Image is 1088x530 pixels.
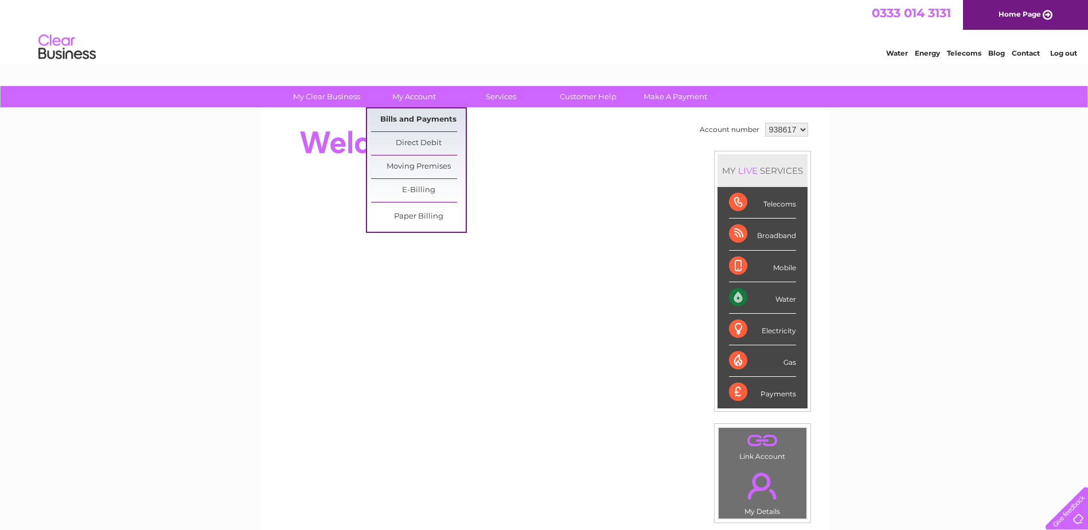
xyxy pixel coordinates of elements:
[371,132,466,155] a: Direct Debit
[947,49,981,57] a: Telecoms
[717,154,808,187] div: MY SERVICES
[722,431,804,451] a: .
[729,187,796,219] div: Telecoms
[1050,49,1077,57] a: Log out
[729,345,796,377] div: Gas
[274,6,816,56] div: Clear Business is a trading name of Verastar Limited (registered in [GEOGRAPHIC_DATA] No. 3667643...
[886,49,908,57] a: Water
[722,466,804,506] a: .
[371,108,466,131] a: Bills and Payments
[736,165,760,176] div: LIVE
[454,86,548,107] a: Services
[366,86,461,107] a: My Account
[729,314,796,345] div: Electricity
[729,219,796,250] div: Broadband
[718,427,807,463] td: Link Account
[371,205,466,228] a: Paper Billing
[872,6,951,20] a: 0333 014 3131
[729,282,796,314] div: Water
[279,86,374,107] a: My Clear Business
[628,86,723,107] a: Make A Payment
[38,30,96,65] img: logo.png
[541,86,635,107] a: Customer Help
[718,463,807,519] td: My Details
[371,155,466,178] a: Moving Premises
[915,49,940,57] a: Energy
[729,251,796,282] div: Mobile
[371,179,466,202] a: E-Billing
[697,120,762,139] td: Account number
[988,49,1005,57] a: Blog
[729,377,796,408] div: Payments
[1012,49,1040,57] a: Contact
